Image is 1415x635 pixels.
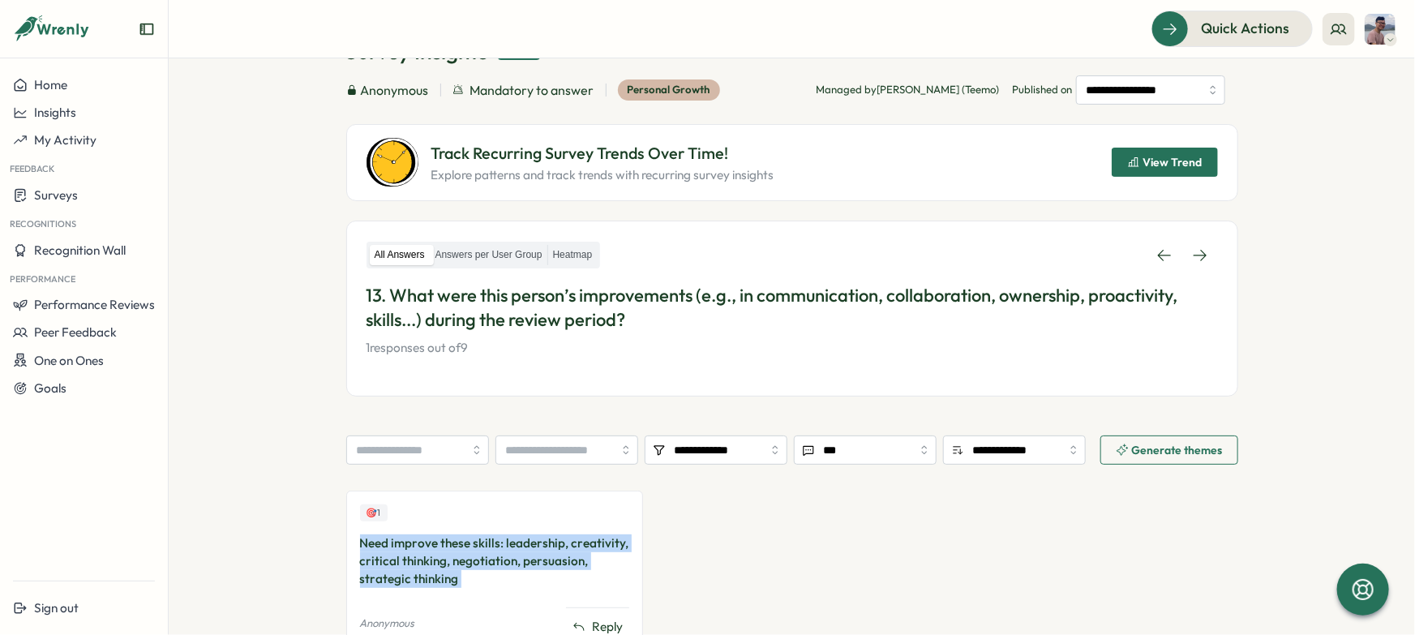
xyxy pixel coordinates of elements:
[34,105,76,120] span: Insights
[817,83,1000,97] p: Managed by
[34,242,126,258] span: Recognition Wall
[1365,14,1396,45] img: Son Tran (Teemo)
[1112,148,1218,177] button: View Trend
[367,339,1218,357] p: 1 responses out of 9
[139,21,155,37] button: Expand sidebar
[431,166,774,184] p: Explore patterns and track trends with recurring survey insights
[360,616,415,631] p: Anonymous
[360,534,630,588] div: Need improve these skills: leadership, creativity, critical thinking, negotiation, persuasion, st...
[34,77,67,92] span: Home
[34,353,104,368] span: One on Ones
[370,245,430,265] label: All Answers
[1132,444,1223,456] span: Generate themes
[34,132,96,148] span: My Activity
[34,324,117,340] span: Peer Feedback
[618,79,720,101] div: Personal Growth
[34,187,78,203] span: Surveys
[548,245,598,265] label: Heatmap
[361,80,429,101] span: Anonymous
[1143,157,1203,168] span: View Trend
[34,600,79,616] span: Sign out
[431,245,547,265] label: Answers per User Group
[1151,11,1313,46] button: Quick Actions
[1100,435,1238,465] button: Generate themes
[1013,75,1225,105] span: Published on
[360,504,388,521] div: Upvotes
[431,141,774,166] p: Track Recurring Survey Trends Over Time!
[367,283,1218,333] p: 13. What were this person’s improvements (e.g., in communication, collaboration, ownership, proac...
[34,380,66,396] span: Goals
[34,297,155,312] span: Performance Reviews
[877,83,1000,96] span: [PERSON_NAME] (Teemo)
[470,80,594,101] span: Mandatory to answer
[1201,18,1289,39] span: Quick Actions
